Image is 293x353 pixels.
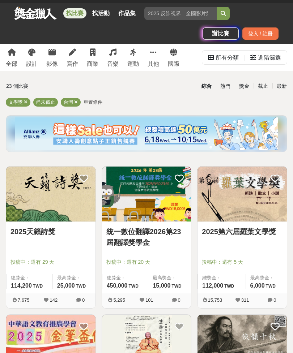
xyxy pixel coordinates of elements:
span: TWD [33,284,43,289]
a: 運動 [127,44,139,71]
div: 熱門 [216,80,235,93]
input: 2025 反詐視界—全國影片競賽 [144,7,217,20]
div: 獎金 [235,80,254,93]
span: 101 [145,298,153,303]
img: dcc59076-91c0-4acb-9c6b-a1d413182f46.png [15,118,278,150]
span: 投稿中：還有 29 天 [10,259,91,266]
div: 全部 [6,60,17,69]
div: 最新 [272,80,291,93]
a: 商業 [87,44,98,71]
span: 投稿中：還有 5 天 [202,259,283,266]
a: 統一數位翻譯2026第23屆翻譯獎學金 [106,227,187,248]
span: TWD [224,284,234,289]
span: 7,675 [18,298,30,303]
span: 0 [273,298,276,303]
a: 音樂 [107,44,119,71]
span: 15,000 [153,283,170,289]
div: 其他 [148,60,159,69]
a: 2025第六屆羅葉文學獎 [202,227,283,237]
span: 投稿中：還有 20 天 [106,259,187,266]
span: 台灣 [64,100,73,105]
span: TWD [171,284,181,289]
a: 寫作 [67,44,78,71]
span: 總獎金： [11,275,48,282]
span: 311 [241,298,249,303]
img: Cover Image [6,167,95,222]
div: 音樂 [107,60,119,69]
span: 0 [178,298,181,303]
a: 影像 [46,44,58,71]
span: 25,000 [57,283,75,289]
span: 文學獎 [9,100,23,105]
div: 綜合 [197,80,216,93]
div: 國際 [168,60,179,69]
span: 最高獎金： [153,275,187,282]
span: 0 [82,298,85,303]
div: 截止 [254,80,272,93]
img: Cover Image [198,167,287,222]
span: 重置條件 [84,100,102,105]
div: 23 個比賽 [6,80,99,93]
span: 450,000 [107,283,128,289]
span: 5,295 [113,298,125,303]
div: 商業 [87,60,98,69]
a: 找比賽 [63,9,86,19]
a: 國際 [168,44,179,71]
span: 總獎金： [107,275,144,282]
div: 所有分類 [216,51,239,65]
a: 設計 [26,44,38,71]
a: 找活動 [89,9,112,19]
div: 登入 / 註冊 [242,28,279,40]
img: Cover Image [102,167,191,222]
span: 142 [50,298,58,303]
span: 最高獎金： [250,275,283,282]
div: 進階篩選 [258,51,281,65]
span: 114,200 [11,283,32,289]
span: 總獎金： [202,275,241,282]
a: 辦比賽 [203,28,239,40]
span: TWD [129,284,139,289]
span: 15,753 [208,298,222,303]
span: 6,000 [250,283,265,289]
span: 112,000 [202,283,223,289]
span: TWD [266,284,276,289]
div: 設計 [26,60,38,69]
div: 運動 [127,60,139,69]
span: TWD [76,284,86,289]
a: 全部 [6,44,17,71]
div: 寫作 [67,60,78,69]
div: 影像 [46,60,58,69]
a: 2025天籟詩獎 [10,227,91,237]
span: 尚未截止 [36,100,55,105]
a: 其他 [148,44,159,71]
span: 最高獎金： [57,275,91,282]
a: 作品集 [115,9,139,19]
